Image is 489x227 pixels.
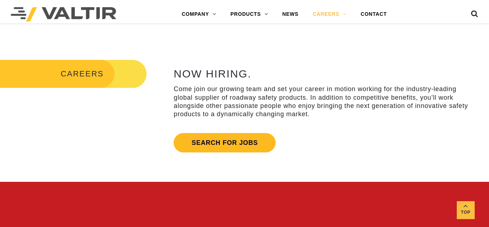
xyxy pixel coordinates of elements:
a: CAREERS [306,7,354,22]
a: Search for jobs [174,133,276,152]
a: NEWS [275,7,305,22]
img: Valtir [11,7,116,22]
a: PRODUCTS [223,7,275,22]
h2: NOW HIRING. [174,68,470,80]
a: Top [457,201,475,219]
span: Top [457,208,475,217]
p: Come join our growing team and set your career in motion working for the industry-leading global ... [174,85,470,119]
a: COMPANY [175,7,223,22]
a: CONTACT [354,7,394,22]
